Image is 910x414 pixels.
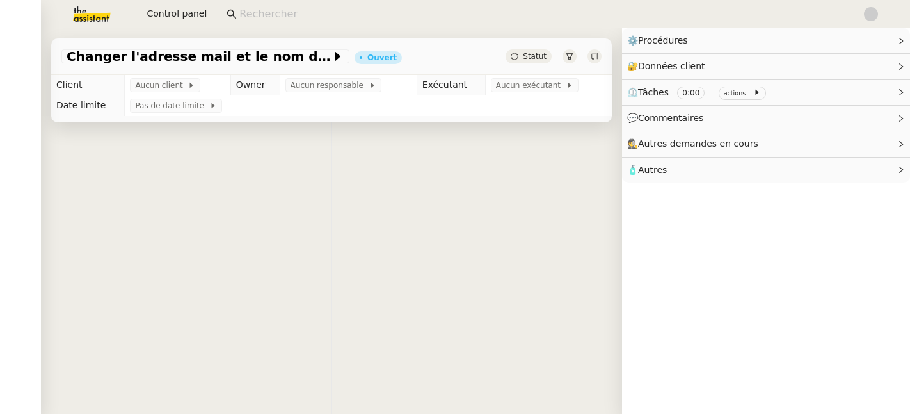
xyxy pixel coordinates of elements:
td: Owner [230,75,280,95]
span: Aucun exécutant [496,79,566,92]
span: Pas de date limite [135,99,209,112]
div: ⏲️Tâches 0:00 actions [622,80,910,105]
div: ⚙️Procédures [622,28,910,53]
span: ⏲️ [627,87,771,97]
span: Commentaires [638,113,703,123]
td: Client [51,75,125,95]
span: 💬 [627,113,709,123]
div: 🧴Autres [622,158,910,183]
span: Procédures [638,35,688,46]
span: Autres [638,165,667,175]
div: 🔐Données client [622,54,910,79]
span: 🕵️ [627,138,764,149]
span: Changer l'adresse mail et le nom du kbis [67,50,331,63]
button: Control panel [136,5,214,23]
td: Date limite [51,95,125,116]
span: Aucun client [135,79,188,92]
span: Données client [638,61,705,71]
span: 🧴 [627,165,667,175]
small: actions [724,90,746,97]
nz-tag: 0:00 [677,87,705,99]
span: Aucun responsable [291,79,369,92]
span: ⚙️ [627,33,694,48]
span: Autres demandes en cours [638,138,758,149]
span: Statut [523,52,547,61]
span: Control panel [147,6,207,21]
div: 💬Commentaires [622,106,910,131]
span: Tâches [638,87,669,97]
span: 🔐 [627,59,710,74]
td: Exécutant [417,75,485,95]
div: 🕵️Autres demandes en cours [622,131,910,156]
div: Ouvert [367,54,397,62]
input: Rechercher [239,6,849,23]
